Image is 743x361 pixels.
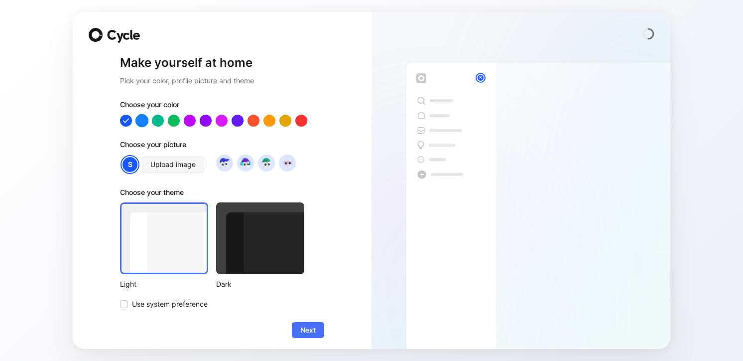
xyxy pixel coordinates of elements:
[120,139,324,155] div: Choose your picture
[239,156,252,170] img: avatar
[477,74,485,82] div: S
[120,99,324,115] div: Choose your color
[150,159,196,171] span: Upload image
[120,75,324,87] h2: Pick your color, profile picture and theme
[142,157,204,173] button: Upload image
[120,278,208,290] div: Light
[218,156,231,170] img: avatar
[292,322,324,338] button: Next
[259,156,273,170] img: avatar
[300,324,316,336] span: Next
[120,186,304,202] div: Choose your theme
[416,73,426,83] img: workspace-default-logo-wX5zAyuM.png
[280,156,294,170] img: avatar
[132,298,208,310] span: Use system preference
[120,55,324,71] h1: Make yourself at home
[122,156,138,173] div: S
[216,278,304,290] div: Dark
